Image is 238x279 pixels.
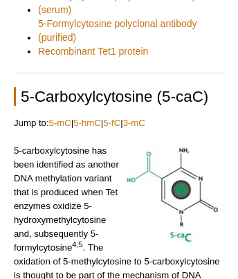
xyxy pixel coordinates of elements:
sup: 4,5 [72,240,82,248]
img: Structure of 5-Carboxylcytosine (5-caC) [120,144,224,245]
a: 5-fC [103,118,120,128]
a: 3-mC [123,118,145,128]
a: 5-hmC [73,118,101,128]
p: Jump to: | | | [14,116,224,130]
h2: 5-Carboxylcytosine (5-caC) [14,87,224,106]
a: 5-mC [49,118,71,128]
a: 5-Formylcytosine polyclonal antibody (purified) [38,17,210,44]
a: Recombinant Tet1 protein [38,44,148,58]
